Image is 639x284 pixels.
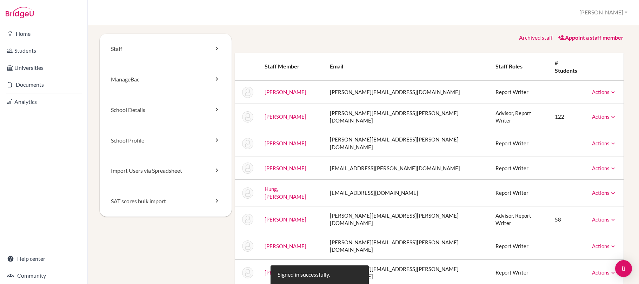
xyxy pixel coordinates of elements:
[265,89,306,95] a: [PERSON_NAME]
[490,53,549,81] th: Staff roles
[490,180,549,206] td: Report Writer
[242,240,253,252] img: Jay Macdonald
[265,113,306,120] a: [PERSON_NAME]
[324,206,490,233] td: [PERSON_NAME][EMAIL_ADDRESS][PERSON_NAME][DOMAIN_NAME]
[265,216,306,223] a: [PERSON_NAME]
[576,6,631,19] button: [PERSON_NAME]
[242,187,253,199] img: Finn Hung
[242,138,253,149] img: Jonathan Cresswell
[519,34,553,41] a: Archived staff
[592,140,617,146] a: Actions
[549,104,586,130] td: 122
[1,78,86,92] a: Documents
[549,206,586,233] td: 58
[324,104,490,130] td: [PERSON_NAME][EMAIL_ADDRESS][PERSON_NAME][DOMAIN_NAME]
[558,34,624,41] a: Appoint a staff member
[490,104,549,130] td: Advisor, Report Writer
[1,95,86,109] a: Analytics
[265,186,306,199] a: Hung, [PERSON_NAME]
[592,243,617,249] a: Actions
[324,81,490,104] td: [PERSON_NAME][EMAIL_ADDRESS][DOMAIN_NAME]
[1,44,86,58] a: Students
[265,243,306,249] a: [PERSON_NAME]
[242,163,253,174] img: Ellie Hsu
[549,53,586,81] th: # students
[592,190,617,196] a: Actions
[100,95,232,125] a: School Details
[592,89,617,95] a: Actions
[100,34,232,64] a: Staff
[324,233,490,259] td: [PERSON_NAME][EMAIL_ADDRESS][PERSON_NAME][DOMAIN_NAME]
[265,165,306,171] a: [PERSON_NAME]
[490,233,549,259] td: Report Writer
[265,140,306,146] a: [PERSON_NAME]
[278,271,330,279] div: Signed in successfully.
[100,156,232,186] a: Import Users via Spreadsheet
[324,180,490,206] td: [EMAIL_ADDRESS][DOMAIN_NAME]
[1,61,86,75] a: Universities
[259,53,324,81] th: Staff member
[592,216,617,223] a: Actions
[615,260,632,277] div: Open Intercom Messenger
[592,113,617,120] a: Actions
[242,214,253,225] img: Nicole Kennedy
[1,27,86,41] a: Home
[490,81,549,104] td: Report Writer
[100,64,232,95] a: ManageBac
[242,87,253,98] img: Ryan Asturias
[490,157,549,180] td: Report Writer
[324,53,490,81] th: Email
[6,7,34,18] img: Bridge-U
[100,186,232,217] a: SAT scores bulk import
[100,125,232,156] a: School Profile
[324,130,490,157] td: [PERSON_NAME][EMAIL_ADDRESS][PERSON_NAME][DOMAIN_NAME]
[1,252,86,266] a: Help center
[592,165,617,171] a: Actions
[324,157,490,180] td: [EMAIL_ADDRESS][PERSON_NAME][DOMAIN_NAME]
[490,130,549,157] td: Report Writer
[490,206,549,233] td: Advisor, Report Writer
[242,111,253,123] img: Keith Auyeung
